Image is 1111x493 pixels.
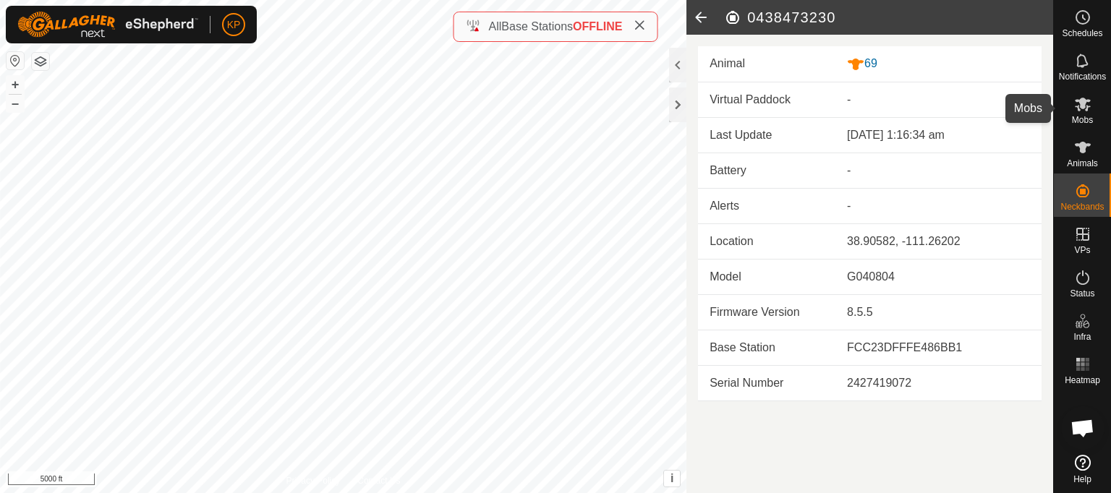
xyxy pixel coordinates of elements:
[847,374,1030,392] div: 2427419072
[1062,29,1102,38] span: Schedules
[847,339,1030,356] div: FCC23DFFFE486BB1
[698,330,835,365] td: Base Station
[1054,449,1111,489] a: Help
[847,127,1030,144] div: [DATE] 1:16:34 am
[698,223,835,259] td: Location
[698,118,835,153] td: Last Update
[7,76,24,93] button: +
[847,93,851,106] app-display-virtual-paddock-transition: -
[847,268,1030,286] div: G040804
[7,52,24,69] button: Reset Map
[357,474,400,487] a: Contact Us
[1070,289,1094,298] span: Status
[671,472,673,484] span: i
[1073,475,1091,484] span: Help
[847,233,1030,250] div: 38.90582, -111.26202
[698,188,835,223] td: Alerts
[1073,333,1091,341] span: Infra
[698,365,835,400] td: Serial Number
[847,162,1030,179] div: -
[1065,376,1100,385] span: Heatmap
[1059,72,1106,81] span: Notifications
[698,82,835,118] td: Virtual Paddock
[7,95,24,112] button: –
[1074,246,1090,254] span: VPs
[286,474,341,487] a: Privacy Policy
[698,46,835,82] td: Animal
[847,55,1030,73] div: 69
[835,188,1042,223] td: -
[698,294,835,330] td: Firmware Version
[847,304,1030,321] div: 8.5.5
[32,53,49,70] button: Map Layers
[698,259,835,294] td: Model
[17,12,198,38] img: Gallagher Logo
[227,17,241,33] span: KP
[1061,406,1104,450] div: Open chat
[664,471,680,486] button: i
[1067,159,1098,168] span: Animals
[573,20,622,33] span: OFFLINE
[1060,202,1104,211] span: Neckbands
[724,9,1053,26] h2: 0438473230
[501,20,573,33] span: Base Stations
[489,20,502,33] span: All
[698,153,835,188] td: Battery
[1072,116,1093,124] span: Mobs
